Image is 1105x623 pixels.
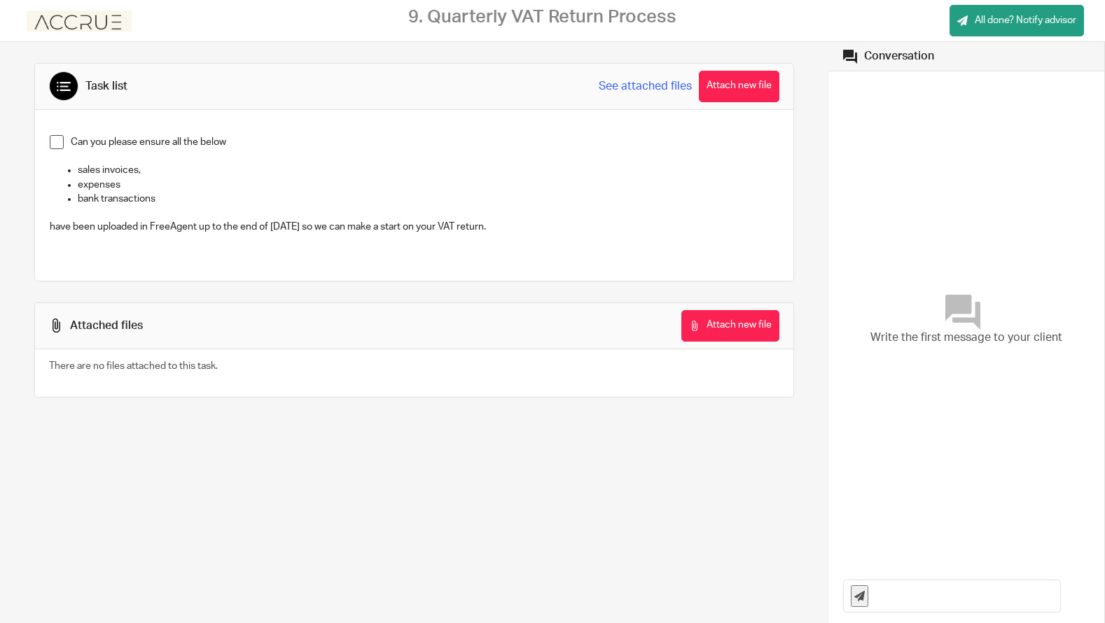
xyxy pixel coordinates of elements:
button: Attach new file [699,71,779,102]
p: bank transactions [78,192,779,206]
p: Can you please ensure all the below [71,135,779,149]
a: All done? Notify advisor [950,5,1084,36]
button: Attach new file [681,310,779,342]
div: Attached files [70,318,143,333]
h2: 9. Quarterly VAT Return Process [408,6,676,28]
p: sales invoices, [78,163,779,177]
span: Write the first message to your client [870,330,1062,346]
span: There are no files attached to this task. [49,361,218,371]
a: See attached files [599,78,692,94]
img: Accrue%20logo.png [27,10,132,31]
div: Task list [85,79,127,94]
p: have been uploaded in FreeAgent up to the end of [DATE] so we can make a start on your VAT return. [50,220,779,234]
div: Conversation [864,49,934,64]
span: All done? Notify advisor [975,13,1076,27]
p: expenses [78,178,779,192]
